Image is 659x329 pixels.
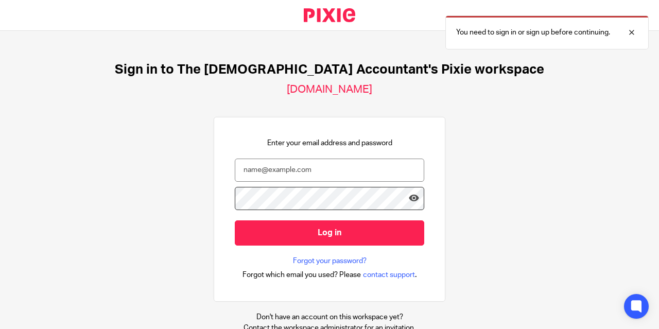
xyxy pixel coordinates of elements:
h2: [DOMAIN_NAME] [287,83,372,96]
p: You need to sign in or sign up before continuing. [456,27,610,38]
input: name@example.com [235,159,424,182]
a: Forgot your password? [293,256,367,266]
input: Log in [235,220,424,246]
p: Don't have an account on this workspace yet? [244,312,415,322]
span: Forgot which email you used? Please [242,270,361,280]
h1: Sign in to The [DEMOGRAPHIC_DATA] Accountant's Pixie workspace [115,62,544,78]
p: Enter your email address and password [267,138,392,148]
div: . [242,269,417,281]
span: contact support [363,270,415,280]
